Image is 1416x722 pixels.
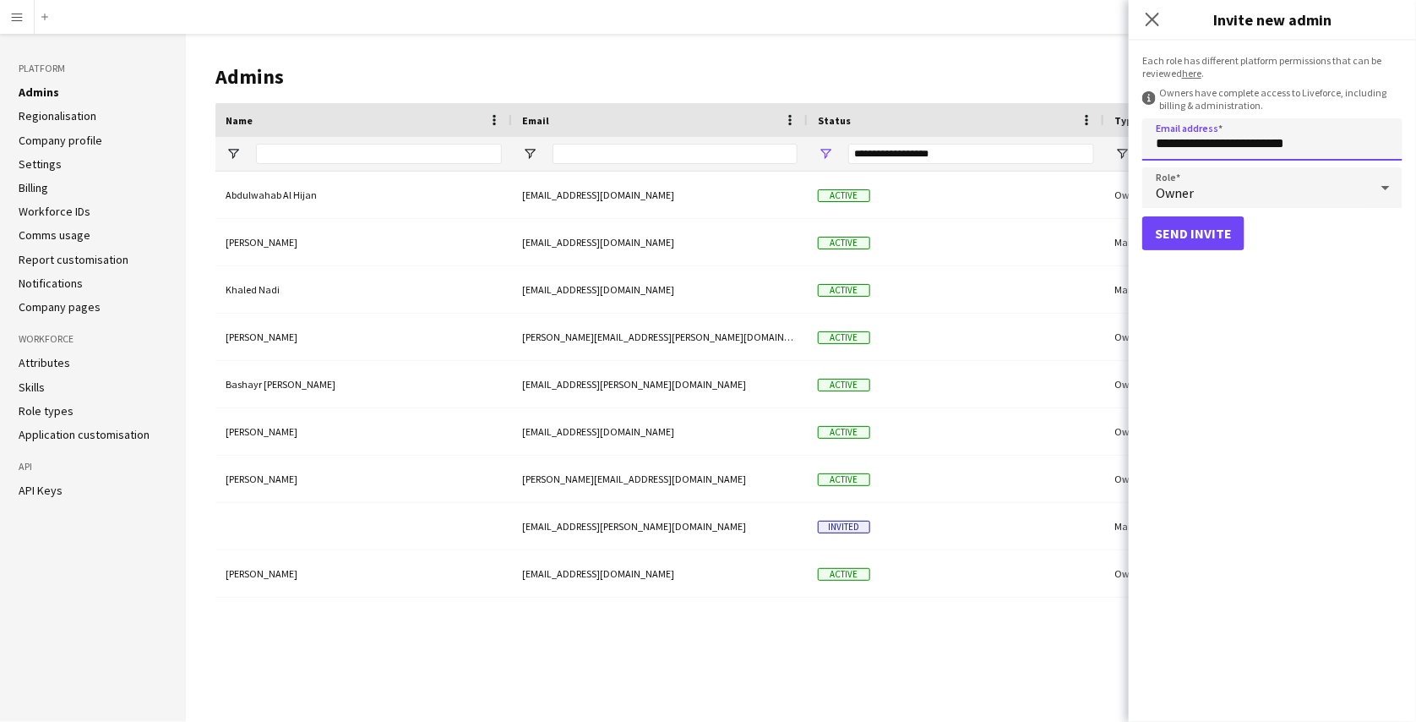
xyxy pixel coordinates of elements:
div: Bashayr [PERSON_NAME] [215,361,512,407]
input: Name Filter Input [256,144,502,164]
span: Active [818,473,870,486]
span: Active [818,331,870,344]
div: Owner [1104,361,1400,407]
input: Email Filter Input [553,144,798,164]
button: Open Filter Menu [522,146,537,161]
span: Name [226,114,253,127]
div: Owner [1104,456,1400,502]
button: Open Filter Menu [1114,146,1130,161]
h3: Workforce [19,331,167,347]
div: [PERSON_NAME][EMAIL_ADDRESS][DOMAIN_NAME] [512,456,808,502]
a: Admins [19,85,59,100]
button: Send invite [1142,216,1244,250]
h3: Platform [19,61,167,76]
div: [EMAIL_ADDRESS][DOMAIN_NAME] [512,408,808,455]
div: [PERSON_NAME] [215,219,512,265]
div: [PERSON_NAME][EMAIL_ADDRESS][PERSON_NAME][DOMAIN_NAME] [512,314,808,360]
div: Owner [1104,550,1400,597]
div: [EMAIL_ADDRESS][DOMAIN_NAME] [512,172,808,218]
div: Owners have complete access to Liveforce, including billing & administration. [1142,86,1402,112]
a: Attributes [19,355,70,370]
div: Owner [1104,172,1400,218]
div: Khaled Nadi [215,266,512,313]
span: Invited [818,521,870,533]
a: Role types [19,403,74,418]
a: Notifications [19,276,83,291]
a: Report customisation [19,252,128,267]
div: [PERSON_NAME] [215,408,512,455]
div: Abdulwahab Al Hijan [215,172,512,218]
a: Skills [19,380,45,395]
a: API Keys [19,483,63,498]
a: Regionalisation [19,108,96,123]
div: [EMAIL_ADDRESS][DOMAIN_NAME] [512,266,808,313]
span: Status [818,114,851,127]
div: Manager [1104,503,1400,550]
span: Active [818,568,870,581]
button: Open Filter Menu [226,146,241,161]
h3: API [19,459,167,474]
span: Active [818,237,870,249]
div: Manager [1104,219,1400,265]
span: Active [818,379,870,391]
div: [EMAIL_ADDRESS][DOMAIN_NAME] [512,219,808,265]
div: Each role has different platform permissions that can be reviewed . [1142,54,1402,79]
h3: Invite new admin [1129,8,1416,30]
a: Settings [19,156,62,172]
span: Active [818,284,870,297]
h1: Admins [215,64,1260,90]
span: Active [818,189,870,202]
span: Active [818,426,870,439]
a: Workforce IDs [19,204,90,219]
div: [EMAIL_ADDRESS][PERSON_NAME][DOMAIN_NAME] [512,503,808,550]
div: [EMAIL_ADDRESS][DOMAIN_NAME] [512,550,808,597]
a: Company profile [19,133,102,148]
span: Type [1114,114,1138,127]
div: [PERSON_NAME] [215,456,512,502]
div: Manager [1104,266,1400,313]
div: [PERSON_NAME] [215,314,512,360]
div: Owner [1104,314,1400,360]
div: [EMAIL_ADDRESS][PERSON_NAME][DOMAIN_NAME] [512,361,808,407]
span: Owner [1156,184,1194,201]
a: here [1182,67,1201,79]
div: [PERSON_NAME] [215,550,512,597]
a: Company pages [19,299,101,315]
a: Application customisation [19,427,150,442]
a: Comms usage [19,227,90,243]
span: Email [522,114,549,127]
a: Billing [19,180,48,195]
button: Open Filter Menu [818,146,833,161]
div: Owner [1104,408,1400,455]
